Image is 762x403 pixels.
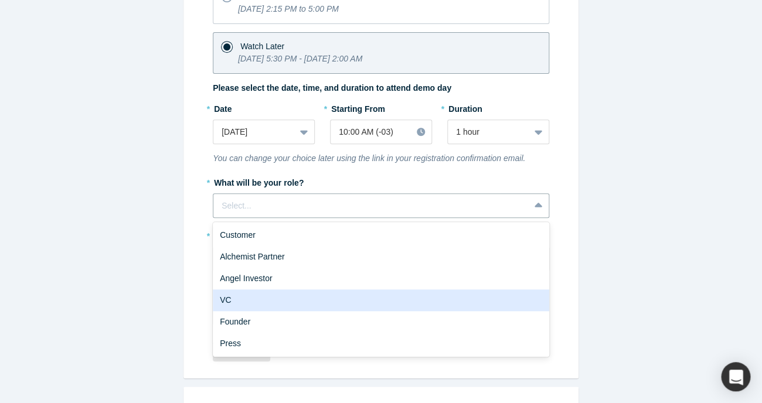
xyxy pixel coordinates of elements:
[240,42,284,51] span: Watch Later
[213,224,549,246] div: Customer
[213,99,315,115] label: Date
[213,173,549,189] label: What will be your role?
[213,333,549,354] div: Press
[213,268,549,289] div: Angel Investor
[213,289,549,311] div: VC
[238,54,362,63] i: [DATE] 5:30 PM - [DATE] 2:00 AM
[213,311,549,333] div: Founder
[213,153,525,163] i: You can change your choice later using the link in your registration confirmation email.
[213,82,451,94] label: Please select the date, time, and duration to attend demo day
[213,246,549,268] div: Alchemist Partner
[238,4,339,13] i: [DATE] 2:15 PM to 5:00 PM
[447,99,549,115] label: Duration
[330,99,385,115] label: Starting From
